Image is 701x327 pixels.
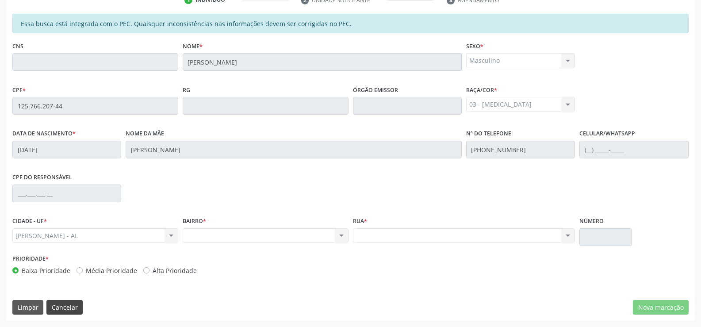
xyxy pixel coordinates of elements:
label: Rua [353,215,367,228]
label: Nome [183,39,203,53]
label: Número [579,215,604,228]
label: Prioridade [12,252,49,266]
input: (__) _____-_____ [579,141,688,158]
label: Órgão emissor [353,83,398,97]
button: Cancelar [46,300,83,315]
label: Sexo [466,39,483,53]
label: Baixa Prioridade [22,266,70,275]
label: CIDADE - UF [12,215,47,228]
label: Raça/cor [466,83,497,97]
button: Nova marcação [633,300,689,315]
label: Nome da mãe [126,127,164,141]
input: ___.___.___-__ [12,185,121,202]
label: CPF do responsável [12,171,72,185]
input: __/__/____ [12,141,121,158]
input: (__) _____-_____ [466,141,575,158]
label: Data de nascimento [12,127,76,141]
label: Celular/WhatsApp [579,127,635,141]
label: CPF [12,83,26,97]
label: BAIRRO [183,215,206,228]
div: Essa busca está integrada com o PEC. Quaisquer inconsistências nas informações devem ser corrigid... [12,14,689,33]
label: Média Prioridade [86,266,137,275]
label: CNS [12,39,23,53]
label: Nº do Telefone [466,127,511,141]
label: RG [183,83,190,97]
button: Limpar [12,300,43,315]
label: Alta Prioridade [153,266,197,275]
